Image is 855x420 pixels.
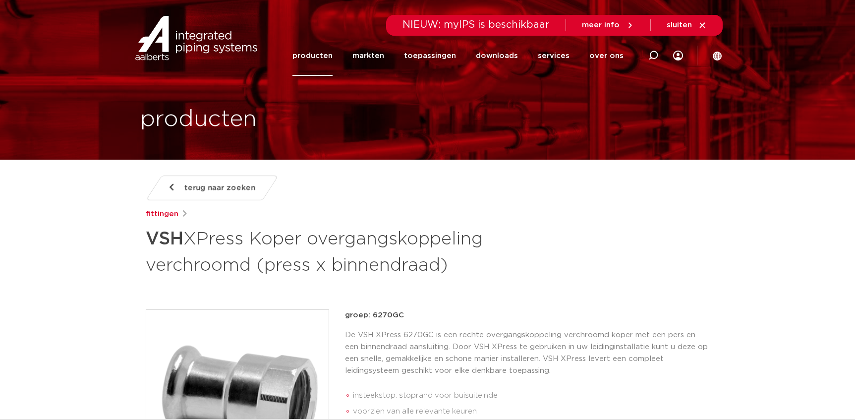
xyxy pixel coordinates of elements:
[476,36,518,76] a: downloads
[353,404,710,420] li: voorzien van alle relevante keuren
[140,104,257,135] h1: producten
[538,36,570,76] a: services
[146,224,518,278] h1: XPress Koper overgangskoppeling verchroomd (press x binnendraad)
[292,36,333,76] a: producten
[589,36,624,76] a: over ons
[582,21,620,29] span: meer info
[292,36,624,76] nav: Menu
[402,20,550,30] span: NIEUW: myIPS is beschikbaar
[352,36,384,76] a: markten
[667,21,692,29] span: sluiten
[673,36,683,76] div: my IPS
[345,309,710,321] p: groep: 6270GC
[345,329,710,377] p: De VSH XPress 6270GC is een rechte overgangskoppeling verchroomd koper met een pers en een binnen...
[353,388,710,404] li: insteekstop: stoprand voor buisuiteinde
[184,180,255,196] span: terug naar zoeken
[667,21,707,30] a: sluiten
[146,230,183,248] strong: VSH
[404,36,456,76] a: toepassingen
[146,208,178,220] a: fittingen
[582,21,634,30] a: meer info
[145,176,278,200] a: terug naar zoeken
